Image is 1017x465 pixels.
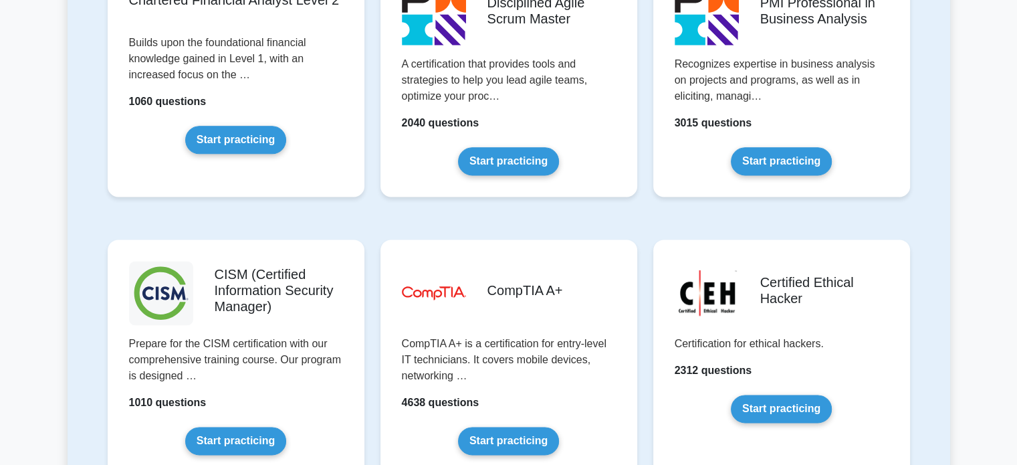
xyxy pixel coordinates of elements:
[458,147,559,175] a: Start practicing
[731,147,832,175] a: Start practicing
[731,395,832,423] a: Start practicing
[458,427,559,455] a: Start practicing
[185,126,286,154] a: Start practicing
[185,427,286,455] a: Start practicing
